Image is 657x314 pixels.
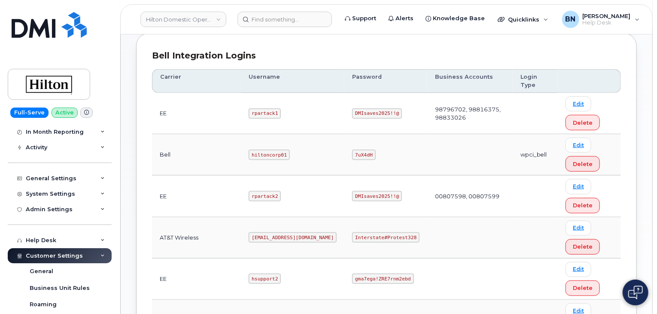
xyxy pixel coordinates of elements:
span: Delete [573,284,593,292]
a: Edit [566,221,591,236]
span: [PERSON_NAME] [583,12,631,19]
span: Delete [573,201,593,209]
div: Brandon Niehaus [556,11,646,28]
td: EE [152,259,241,300]
a: Edit [566,179,591,194]
td: AT&T Wireless [152,217,241,259]
img: Open chat [628,286,643,299]
a: Alerts [382,10,420,27]
span: Alerts [395,14,414,23]
code: 7uX4dH [352,150,375,160]
span: Help Desk [583,19,631,26]
a: Hilton Domestic Operating Company Inc [140,12,226,27]
span: Knowledge Base [433,14,485,23]
a: Knowledge Base [420,10,491,27]
td: EE [152,93,241,134]
span: Delete [573,243,593,251]
td: Bell [152,134,241,175]
a: Edit [566,138,591,153]
th: Business Accounts [427,69,513,93]
td: EE [152,175,241,217]
button: Delete [566,115,600,130]
a: Support [339,10,382,27]
code: hiltoncorp01 [249,150,289,160]
code: DMIsaves2025!!@ [352,108,402,119]
span: Quicklinks [508,16,539,23]
code: rpartack2 [249,191,281,201]
code: gma7ega!ZRE7rnm2ebd [352,274,414,284]
button: Delete [566,239,600,255]
code: rpartack1 [249,108,281,119]
button: Delete [566,198,600,213]
th: Carrier [152,69,241,93]
td: 98796702, 98816375, 98833026 [427,93,513,134]
div: Quicklinks [492,11,554,28]
td: 00807598, 00807599 [427,175,513,217]
code: DMIsaves2025!!@ [352,191,402,201]
a: Edit [566,262,591,277]
code: Interstate#Protest328 [352,232,420,243]
th: Login Type [513,69,558,93]
span: BN [566,14,576,25]
th: Username [241,69,344,93]
th: Password [344,69,427,93]
a: Edit [566,96,591,111]
code: hsupport2 [249,274,281,284]
button: Delete [566,156,600,172]
div: Bell Integration Logins [152,49,621,62]
input: Find something... [237,12,332,27]
span: Delete [573,119,593,127]
code: [EMAIL_ADDRESS][DOMAIN_NAME] [249,232,337,243]
span: Support [352,14,376,23]
button: Delete [566,280,600,296]
span: Delete [573,160,593,168]
td: wpci_bell [513,134,558,175]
